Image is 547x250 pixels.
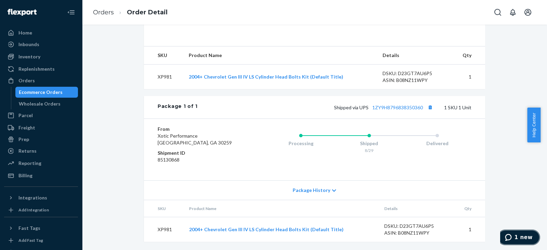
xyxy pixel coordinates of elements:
div: Integrations [18,194,47,201]
div: Orders [18,77,35,84]
a: Add Integration [4,206,78,214]
td: XP981 [144,217,184,242]
div: Prep [18,136,29,143]
a: Billing [4,170,78,181]
th: Qty [452,46,485,65]
div: Inventory [18,53,40,60]
a: Orders [4,75,78,86]
div: Ecommerce Orders [19,89,63,96]
td: 1 [452,64,485,89]
div: Fast Tags [18,225,40,232]
td: XP981 [144,64,183,89]
td: 1 [454,217,485,242]
a: Order Detail [127,9,168,16]
dd: 85130868 [158,156,239,163]
button: Help Center [527,108,541,142]
button: Copy tracking number [426,103,435,112]
th: Details [379,200,454,217]
a: 1ZY9H8796838350360 [372,105,423,110]
div: Billing [18,172,32,179]
a: Orders [93,9,114,16]
div: Shipped [335,140,403,147]
div: 8/29 [335,148,403,153]
th: Product Name [183,46,377,65]
th: SKU [144,46,183,65]
a: 2004+ Chevrolet Gen III IV LS Cylinder Head Bolts Kit (Default Title) [189,74,343,80]
div: ASIN: B08NZ11WPY [383,77,447,84]
th: SKU [144,200,184,217]
iframe: Opens a widget where you can chat to one of our agents [500,230,540,247]
a: Freight [4,122,78,133]
button: Open account menu [521,5,535,19]
div: Reporting [18,160,41,167]
a: Home [4,27,78,38]
a: Returns [4,145,78,156]
button: Fast Tags [4,223,78,234]
a: Replenishments [4,64,78,74]
button: Open notifications [506,5,520,19]
span: Xotic Performance [GEOGRAPHIC_DATA], GA 30259 [158,133,232,145]
div: Package 1 of 1 [158,103,198,112]
div: Processing [267,140,335,147]
button: Close Navigation [64,5,78,19]
div: Home [18,29,32,36]
a: Wholesale Orders [15,98,78,109]
th: Product Name [184,200,379,217]
img: Flexport logo [8,9,37,16]
a: Reporting [4,158,78,169]
div: ASIN: B08NZ11WPY [384,230,449,236]
a: Prep [4,134,78,145]
a: Parcel [4,110,78,121]
dt: From [158,126,239,133]
a: Add Fast Tag [4,236,78,245]
a: Inbounds [4,39,78,50]
span: Shipped via UPS [334,105,435,110]
div: Freight [18,124,35,131]
th: Qty [454,200,485,217]
div: Wholesale Orders [19,100,61,107]
div: Returns [18,148,37,154]
div: Parcel [18,112,33,119]
a: 2004+ Chevrolet Gen III IV LS Cylinder Head Bolts Kit (Default Title) [189,226,344,232]
th: Details [377,46,452,65]
div: Inbounds [18,41,39,48]
div: Add Integration [18,207,49,213]
span: Package History [293,187,330,194]
div: DSKU: D23GT7AU6P5 [384,223,449,230]
div: 1 SKU 1 Unit [198,103,471,112]
div: Add Fast Tag [18,237,43,243]
a: Ecommerce Orders [15,87,78,98]
div: Replenishments [18,66,55,72]
button: Integrations [4,192,78,203]
div: DSKU: D23GT7AU6P5 [383,70,447,77]
button: Open Search Box [491,5,505,19]
div: Delivered [403,140,471,147]
a: Inventory [4,51,78,62]
ol: breadcrumbs [88,2,173,23]
dt: Shipment ID [158,150,239,156]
